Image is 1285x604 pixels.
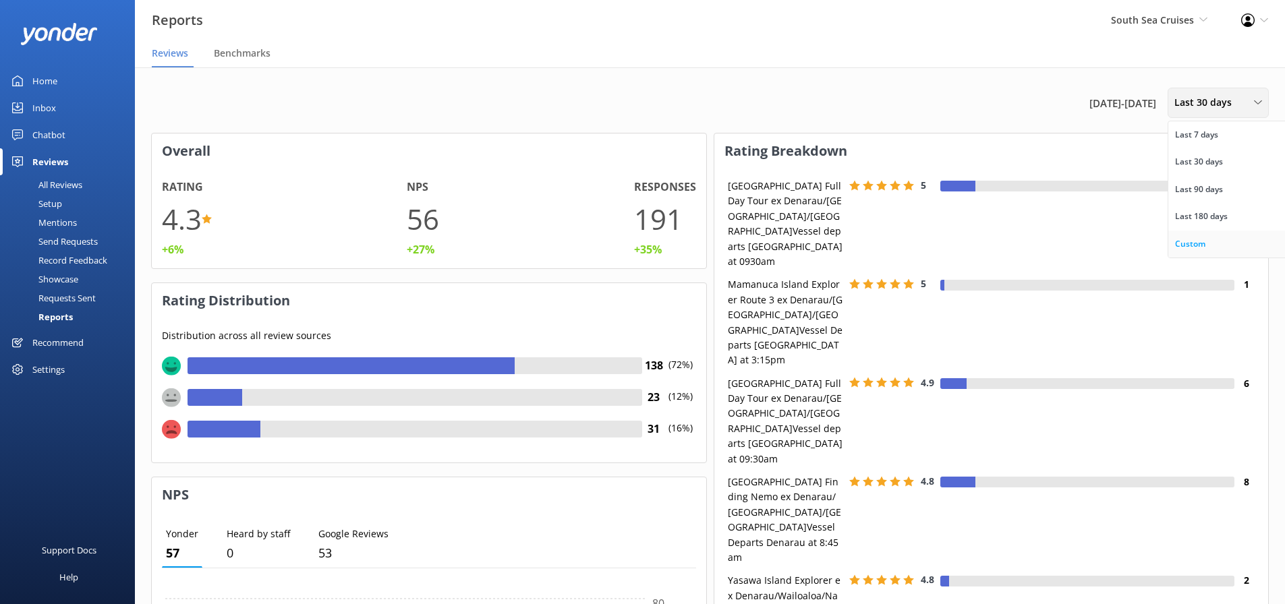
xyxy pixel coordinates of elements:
[921,277,926,290] span: 5
[407,196,439,241] h1: 56
[318,543,389,563] p: 53
[8,307,135,326] a: Reports
[1175,210,1228,223] div: Last 180 days
[32,356,65,383] div: Settings
[32,148,68,175] div: Reviews
[714,133,1269,169] h3: Rating Breakdown
[666,389,696,421] p: (12%)
[642,357,666,375] h4: 138
[407,241,434,259] div: +27%
[8,289,96,307] div: Requests Sent
[1234,277,1258,292] h4: 1
[8,213,135,232] a: Mentions
[634,179,696,196] h4: Responses
[152,477,706,512] h3: NPS
[1234,573,1258,588] h4: 2
[42,537,96,564] div: Support Docs
[8,213,77,232] div: Mentions
[8,232,135,251] a: Send Requests
[1234,376,1258,391] h4: 6
[32,67,57,94] div: Home
[227,543,290,563] p: 0
[921,179,926,191] span: 5
[642,389,666,406] h4: 23
[227,526,290,541] p: Heard by staff
[666,421,696,452] p: (16%)
[32,121,65,148] div: Chatbot
[318,526,389,541] p: Google Reviews
[921,376,934,389] span: 4.9
[166,526,198,541] p: Yonder
[32,94,56,121] div: Inbox
[634,196,683,241] h1: 191
[8,251,107,270] div: Record Feedback
[20,23,98,45] img: yonder-white-logo.png
[8,175,135,194] a: All Reviews
[666,357,696,389] p: (72%)
[1175,183,1223,196] div: Last 90 days
[642,421,666,438] h4: 31
[162,241,183,259] div: +6%
[8,270,135,289] a: Showcase
[724,179,846,269] div: [GEOGRAPHIC_DATA] Full Day Tour ex Denarau/[GEOGRAPHIC_DATA]/[GEOGRAPHIC_DATA]Vessel departs [GEO...
[921,475,934,487] span: 4.8
[152,47,188,60] span: Reviews
[59,564,78,591] div: Help
[152,9,203,31] h3: Reports
[724,277,846,367] div: Mamanuca Island Explorer Route 3 ex Denarau/[GEOGRAPHIC_DATA]/[GEOGRAPHIC_DATA]Vessel Departs [GE...
[8,175,82,194] div: All Reviews
[32,329,84,356] div: Recommend
[8,251,135,270] a: Record Feedback
[8,194,62,213] div: Setup
[724,376,846,466] div: [GEOGRAPHIC_DATA] Full Day Tour ex Denarau/[GEOGRAPHIC_DATA]/[GEOGRAPHIC_DATA]Vessel departs [GEO...
[152,133,706,169] h3: Overall
[634,241,662,259] div: +35%
[1175,237,1205,251] div: Custom
[724,475,846,565] div: [GEOGRAPHIC_DATA] Finding Nemo ex Denarau/[GEOGRAPHIC_DATA]/[GEOGRAPHIC_DATA]Vessel Departs Denar...
[1234,475,1258,489] h4: 8
[8,270,78,289] div: Showcase
[162,196,202,241] h1: 4.3
[162,179,203,196] h4: Rating
[1175,128,1218,142] div: Last 7 days
[1175,155,1223,169] div: Last 30 days
[8,307,73,326] div: Reports
[166,543,198,563] p: 57
[407,179,428,196] h4: NPS
[152,283,706,318] h3: Rating Distribution
[8,194,135,213] a: Setup
[214,47,270,60] span: Benchmarks
[1174,95,1240,110] span: Last 30 days
[8,232,98,251] div: Send Requests
[921,573,934,586] span: 4.8
[8,289,135,307] a: Requests Sent
[1089,95,1156,111] span: [DATE] - [DATE]
[1111,13,1194,26] span: South Sea Cruises
[162,328,696,343] p: Distribution across all review sources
